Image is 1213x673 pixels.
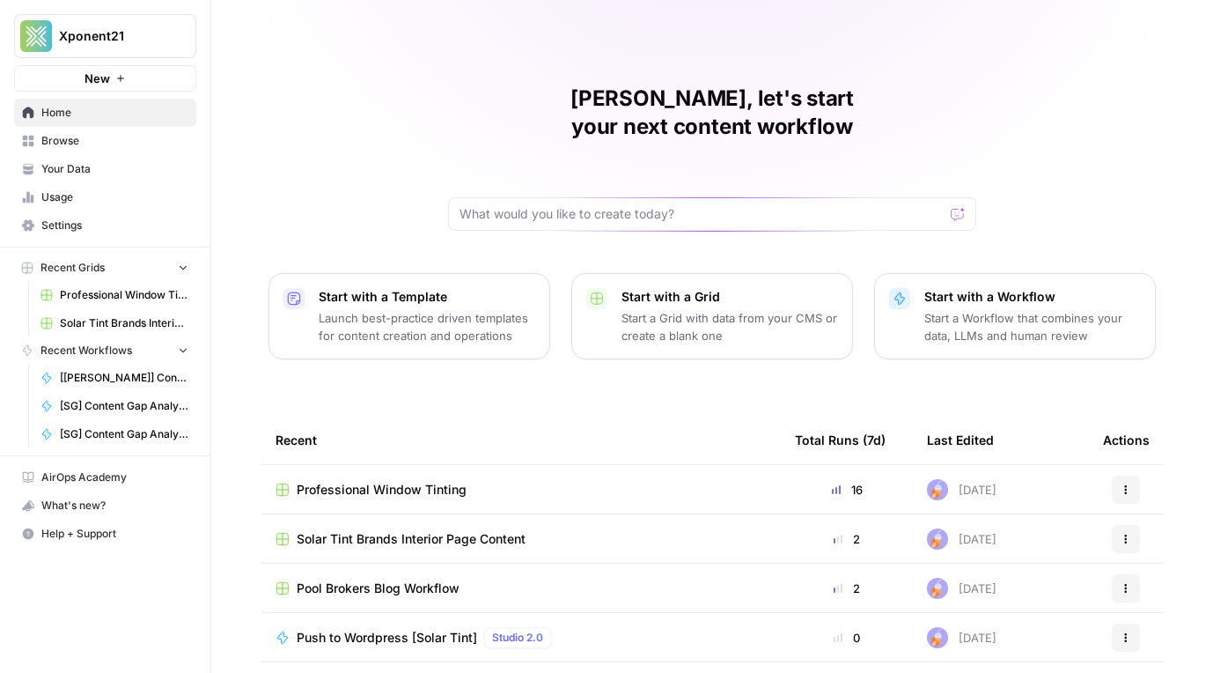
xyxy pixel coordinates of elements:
span: Settings [41,218,188,233]
span: Push to Wordpress [Solar Tint] [297,629,477,647]
a: Push to Wordpress [Solar Tint]Studio 2.0 [276,627,767,648]
a: [SG] Content Gap Analysis - o3 [33,420,196,448]
div: [DATE] [927,479,996,500]
a: Professional Window Tinting [276,481,767,499]
button: Start with a WorkflowStart a Workflow that combines your data, LLMs and human review [874,273,1156,359]
a: Browse [14,127,196,155]
a: AirOps Academy [14,463,196,492]
span: AirOps Academy [41,470,188,485]
img: Xponent21 Logo [20,20,52,52]
div: Last Edited [927,416,994,464]
a: Solar Tint Brands Interior Page Content [33,309,196,337]
img: ly0f5newh3rn50akdwmtp9dssym0 [927,479,948,500]
p: Start a Workflow that combines your data, LLMs and human review [924,309,1141,344]
p: Start with a Template [319,288,535,306]
button: Recent Grids [14,255,196,281]
button: Recent Workflows [14,337,196,364]
span: Usage [41,189,188,205]
div: [DATE] [927,529,996,550]
span: Pool Brokers Blog Workflow [297,580,459,597]
span: [SG] Content Gap Analysis - o3 [60,426,188,442]
button: New [14,65,196,92]
a: [SG] Content Gap Analysis - V2 [33,392,196,420]
span: [[PERSON_NAME]] Content Gap Analysis [60,370,188,386]
input: What would you like to create today? [459,205,944,223]
a: [[PERSON_NAME]] Content Gap Analysis [33,364,196,392]
span: Recent Grids [40,260,105,276]
a: Solar Tint Brands Interior Page Content [276,530,767,548]
a: Home [14,99,196,127]
div: Recent [276,416,767,464]
p: Launch best-practice driven templates for content creation and operations [319,309,535,344]
div: [DATE] [927,578,996,599]
span: Solar Tint Brands Interior Page Content [297,530,526,548]
a: Pool Brokers Blog Workflow [276,580,767,597]
span: Your Data [41,161,188,177]
p: Start with a Workflow [924,288,1141,306]
p: Start a Grid with data from your CMS or create a blank one [621,309,838,344]
span: Recent Workflows [40,343,132,359]
div: What's new? [15,492,195,519]
span: Home [41,105,188,121]
span: Professional Window Tinting [297,481,467,499]
div: [DATE] [927,627,996,648]
span: Help + Support [41,526,188,542]
a: Your Data [14,155,196,183]
div: Total Runs (7d) [795,416,886,464]
span: Xponent21 [59,27,165,45]
span: Browse [41,133,188,149]
a: Professional Window Tinting [33,281,196,309]
div: Actions [1103,416,1150,464]
span: Studio 2.0 [492,630,543,646]
span: New [85,70,110,87]
button: What's new? [14,492,196,520]
div: 16 [795,481,899,499]
span: Solar Tint Brands Interior Page Content [60,315,188,331]
button: Start with a TemplateLaunch best-practice driven templates for content creation and operations [268,273,550,359]
img: ly0f5newh3rn50akdwmtp9dssym0 [927,578,948,599]
div: 2 [795,530,899,548]
button: Start with a GridStart a Grid with data from your CMS or create a blank one [571,273,853,359]
button: Help + Support [14,520,196,548]
span: Professional Window Tinting [60,287,188,303]
img: ly0f5newh3rn50akdwmtp9dssym0 [927,627,948,648]
p: Start with a Grid [621,288,838,306]
a: Usage [14,183,196,211]
div: 2 [795,580,899,597]
div: 0 [795,629,899,647]
h1: [PERSON_NAME], let's start your next content workflow [448,85,976,141]
span: [SG] Content Gap Analysis - V2 [60,398,188,414]
a: Settings [14,211,196,240]
button: Workspace: Xponent21 [14,14,196,58]
img: ly0f5newh3rn50akdwmtp9dssym0 [927,529,948,550]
